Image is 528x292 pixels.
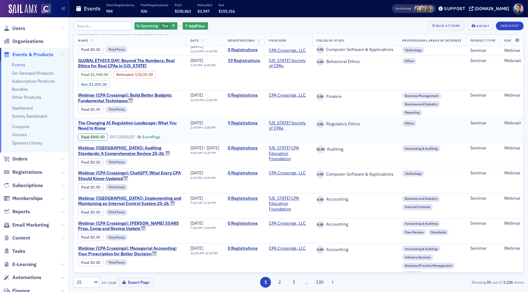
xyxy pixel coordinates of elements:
a: EventPage [137,135,160,139]
div: – [190,63,216,67]
a: [US_STATE] CPA Education Foundation [269,145,308,162]
a: Reports [3,208,30,215]
a: Paid [81,235,89,240]
span: [DATE] [190,92,203,98]
a: Memberships [3,195,43,202]
button: 3 [288,277,299,288]
div: Advisory Services [402,254,433,260]
div: – [190,201,216,205]
div: Internal Controls [402,204,433,210]
a: Paid [81,107,89,112]
span: : [81,160,91,165]
span: Colorado Society of CPAs [269,120,308,131]
span: Add Filter [189,23,206,29]
time: 2:00 PM [206,251,218,255]
div: Seminar [470,221,496,226]
span: 8.00 [317,221,324,228]
a: 0 Registrations [228,221,260,226]
a: CPA Crossings, LLC [269,246,306,251]
span: 2.00 [317,120,324,128]
a: Other Products [12,94,41,100]
button: 1 [260,277,271,288]
label: per page [102,279,117,285]
span: California CPA Education Foundation [269,196,308,212]
a: Paid [81,160,89,165]
span: GLOBAL ETHICS DAY: Beyond The Numbers: Real Ethics for Real CPAs in Colorado [78,58,182,69]
span: 2.00 [317,93,324,100]
div: – [190,98,218,102]
div: – [190,226,216,230]
time: 4:40 PM [204,63,216,67]
span: [DATE] [207,145,219,151]
span: 526 [141,9,147,14]
span: 2.00 [317,58,324,66]
span: Automations [12,274,41,281]
div: Third Party [106,209,127,215]
span: Computer Software & Applications [324,47,393,52]
span: : [81,210,91,215]
div: Webinar [504,93,524,98]
span: : [81,260,91,265]
a: 9 Registrations [228,120,260,126]
div: Bulk Actions [436,24,460,27]
a: Sponsor Library [12,140,42,146]
div: Paid: 0 - $0 [78,183,103,191]
span: Format [504,38,518,43]
span: Profile [513,3,524,14]
span: Webinar (CA): Auditing Standards: A Comprehensive Review 25-26 🗓 [78,145,182,156]
div: Business Management [402,93,441,99]
div: Yes [135,22,177,30]
div: Third Party [106,46,127,52]
div: Ethics [402,120,417,127]
h1: Events [84,5,101,12]
span: CPA Crossings, LLC [269,170,308,176]
span: $135.00 [139,72,153,77]
span: $0.00 [91,260,101,265]
p: Refunded [197,3,212,7]
span: Provider [269,38,286,43]
div: Third Party [106,184,127,190]
span: [DATE] [190,220,203,226]
span: Tiffany Carson [423,6,429,12]
time: 4:30 PM [204,151,216,155]
span: : [81,107,91,112]
a: Coupons [12,124,29,129]
span: : [81,185,91,190]
span: $158,863 [175,9,191,14]
div: Business and Industry [402,196,440,202]
button: Export Page [119,277,153,287]
div: Business and Industry [402,101,440,107]
span: $1,805.00 [89,82,107,87]
a: Orders [3,156,27,162]
div: – [190,251,218,255]
div: Seminar [470,196,496,201]
span: Webinar (CA): Implementing and Maintaining an Internal Control System 25-26 🗓 [78,196,182,206]
div: Support [444,6,465,11]
div: Webinar [504,48,524,53]
div: Accounting & Auditing [402,246,440,252]
div: Paid: 0 - $0 [78,209,103,216]
div: Technology [402,170,424,177]
span: CPA Crossings, LLC [269,48,308,53]
div: Also [395,6,401,10]
a: Organizations [3,38,44,45]
a: Webinar (CPA Crossings): Managerial Accounting: Your Prescription for Better Decision🗓️ [78,246,182,257]
span: $0.00 [91,235,101,240]
a: Paid [81,210,89,215]
span: Organizations [12,38,44,45]
div: Webinar [504,170,524,176]
span: CPA Crossings, LLC [269,221,308,226]
div: Webinar [504,246,524,251]
a: 0 Registrations [228,145,260,151]
a: E-Learning [3,261,36,268]
a: Paid [81,260,89,265]
span: CPA Crossings, LLC [269,246,308,251]
span: Email Marketing [12,222,49,228]
time: 9:00 AM [190,151,202,155]
span: 16.00 [317,145,325,153]
span: Subscriptions [12,182,43,189]
a: Paid [81,135,89,139]
a: SailAMX [9,4,37,14]
div: Refunded: 21 - $194000 [113,71,156,78]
